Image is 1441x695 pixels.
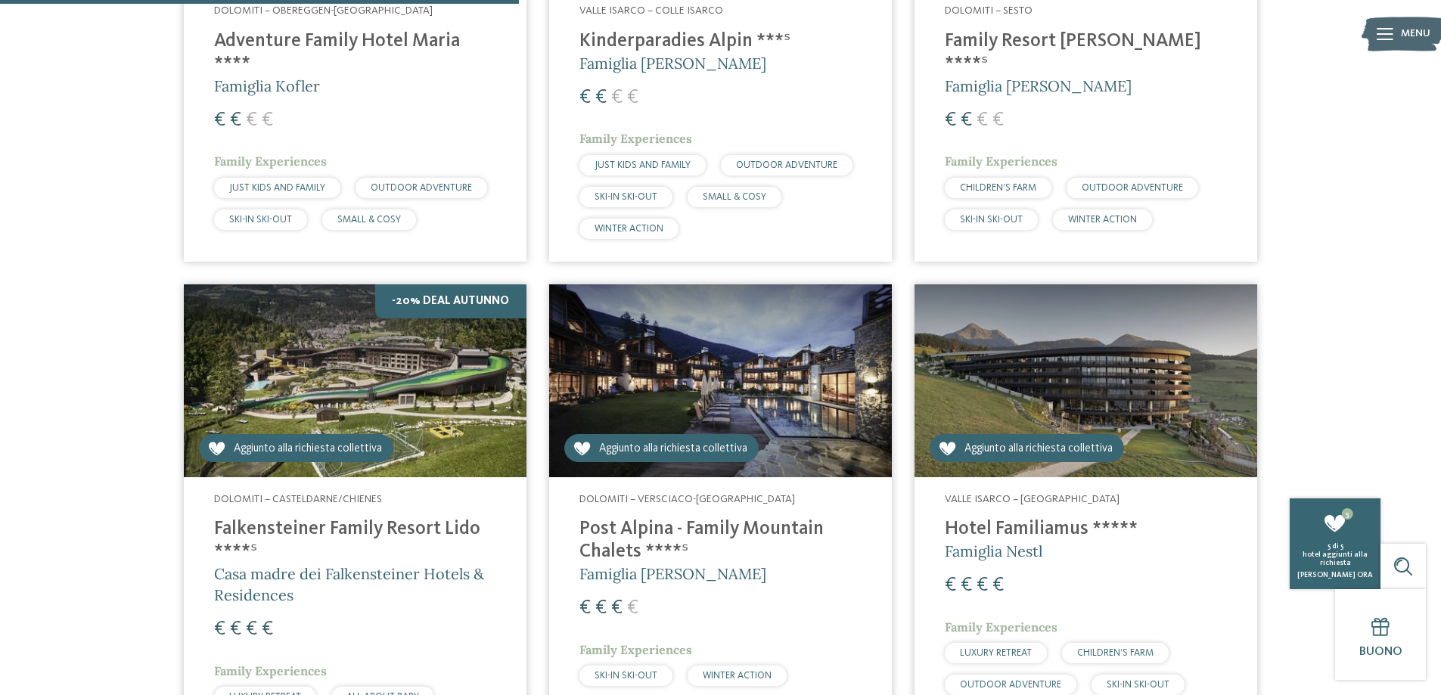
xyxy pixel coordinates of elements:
[977,110,988,130] span: €
[595,88,607,107] span: €
[1290,498,1380,589] a: 5 5 di 5 hotel aggiunti alla richiesta [PERSON_NAME] ora
[1077,648,1154,658] span: CHILDREN’S FARM
[230,619,241,639] span: €
[627,598,638,618] span: €
[1068,215,1137,225] span: WINTER ACTION
[337,215,401,225] span: SMALL & COSY
[214,518,496,563] h4: Falkensteiner Family Resort Lido ****ˢ
[579,598,591,618] span: €
[945,619,1057,634] span: Family Experiences
[736,160,837,170] span: OUTDOOR ADVENTURE
[234,441,382,457] span: Aggiunto alla richiesta collettiva
[977,576,988,595] span: €
[262,110,273,130] span: €
[246,619,257,639] span: €
[262,619,273,639] span: €
[579,131,692,146] span: Family Experiences
[960,680,1061,690] span: OUTDOOR ADVENTURE
[229,183,325,193] span: JUST KIDS AND FAMILY
[960,183,1036,193] span: CHILDREN’S FARM
[599,441,747,457] span: Aggiunto alla richiesta collettiva
[230,110,241,130] span: €
[945,110,956,130] span: €
[595,598,607,618] span: €
[579,54,766,73] span: Famiglia [PERSON_NAME]
[945,5,1033,16] span: Dolomiti – Sesto
[579,88,591,107] span: €
[1332,542,1339,550] span: di
[184,284,526,477] img: Cercate un hotel per famiglie? Qui troverete solo i migliori!
[214,663,327,678] span: Family Experiences
[214,76,320,95] span: Famiglia Kofler
[246,110,257,130] span: €
[945,541,1042,560] span: Famiglia Nestl
[371,183,472,193] span: OUTDOOR ADVENTURE
[579,642,692,657] span: Family Experiences
[961,110,972,130] span: €
[703,192,766,202] span: SMALL & COSY
[627,88,638,107] span: €
[703,671,772,681] span: WINTER ACTION
[595,671,657,681] span: SKI-IN SKI-OUT
[1297,571,1373,579] span: [PERSON_NAME] ora
[992,576,1004,595] span: €
[945,30,1227,76] h4: Family Resort [PERSON_NAME] ****ˢ
[1342,508,1353,520] span: 5
[992,110,1004,130] span: €
[945,76,1132,95] span: Famiglia [PERSON_NAME]
[960,215,1023,225] span: SKI-IN SKI-OUT
[611,88,623,107] span: €
[549,284,892,477] img: Post Alpina - Family Mountain Chalets ****ˢ
[1359,646,1402,658] span: Buono
[1107,680,1169,690] span: SKI-IN SKI-OUT
[961,576,972,595] span: €
[214,5,433,16] span: Dolomiti – Obereggen-[GEOGRAPHIC_DATA]
[229,215,292,225] span: SKI-IN SKI-OUT
[1328,542,1331,550] span: 5
[945,154,1057,169] span: Family Experiences
[1335,589,1426,680] a: Buono
[1340,542,1343,550] span: 5
[964,441,1113,457] span: Aggiunto alla richiesta collettiva
[214,619,225,639] span: €
[915,284,1257,477] img: Cercate un hotel per famiglie? Qui troverete solo i migliori!
[1303,551,1368,566] span: hotel aggiunti alla richiesta
[945,576,956,595] span: €
[595,160,691,170] span: JUST KIDS AND FAMILY
[579,30,862,53] h4: Kinderparadies Alpin ***ˢ
[611,598,623,618] span: €
[1082,183,1183,193] span: OUTDOOR ADVENTURE
[945,494,1120,504] span: Valle Isarco – [GEOGRAPHIC_DATA]
[214,154,327,169] span: Family Experiences
[579,5,723,16] span: Valle Isarco – Colle Isarco
[595,192,657,202] span: SKI-IN SKI-OUT
[595,224,663,234] span: WINTER ACTION
[579,564,766,583] span: Famiglia [PERSON_NAME]
[579,518,862,563] h4: Post Alpina - Family Mountain Chalets ****ˢ
[579,494,795,504] span: Dolomiti – Versciaco-[GEOGRAPHIC_DATA]
[214,494,382,504] span: Dolomiti – Casteldarne/Chienes
[214,110,225,130] span: €
[214,30,496,76] h4: Adventure Family Hotel Maria ****
[214,564,484,604] span: Casa madre dei Falkensteiner Hotels & Residences
[960,648,1032,658] span: LUXURY RETREAT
